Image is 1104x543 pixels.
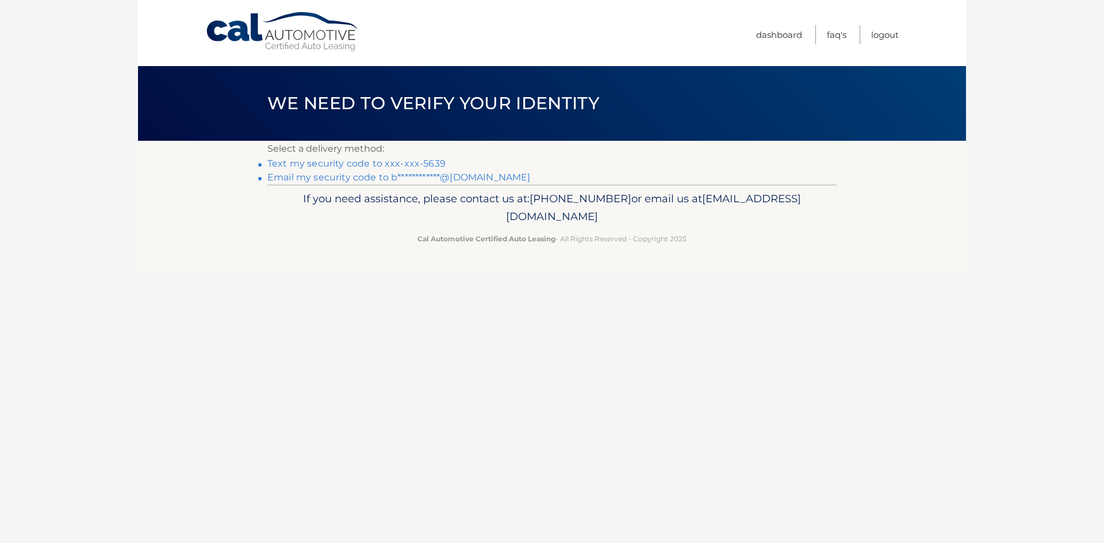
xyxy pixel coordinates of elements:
[871,25,899,44] a: Logout
[827,25,846,44] a: FAQ's
[267,158,446,169] a: Text my security code to xxx-xxx-5639
[530,192,631,205] span: [PHONE_NUMBER]
[205,11,361,52] a: Cal Automotive
[275,190,829,226] p: If you need assistance, please contact us at: or email us at
[275,233,829,245] p: - All Rights Reserved - Copyright 2025
[417,234,555,243] strong: Cal Automotive Certified Auto Leasing
[756,25,802,44] a: Dashboard
[267,141,837,157] p: Select a delivery method:
[267,93,599,114] span: We need to verify your identity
